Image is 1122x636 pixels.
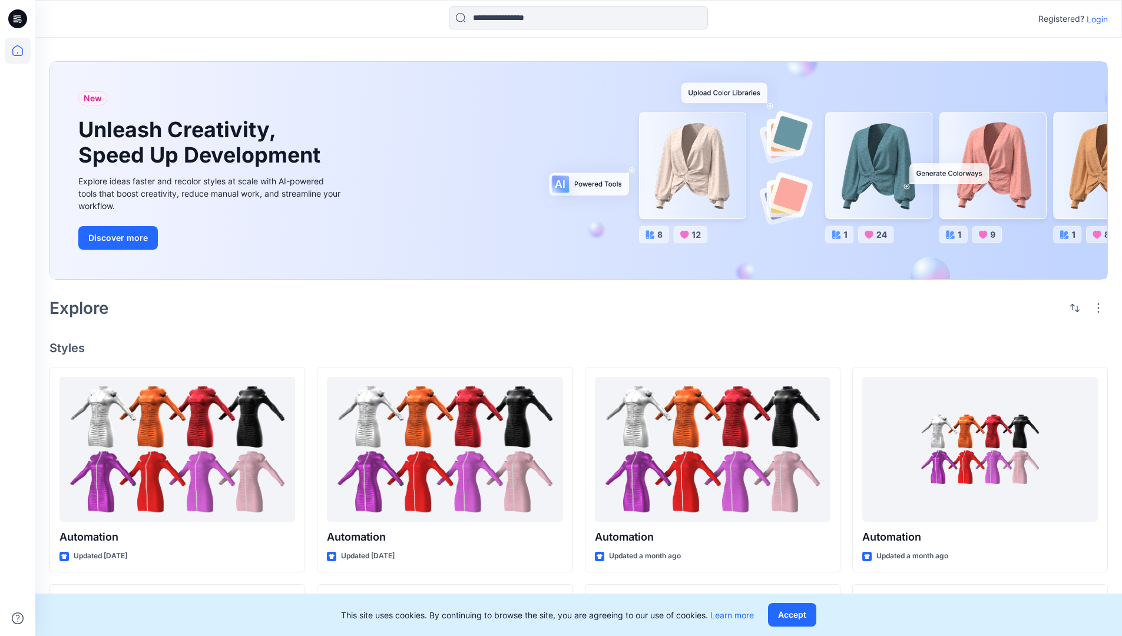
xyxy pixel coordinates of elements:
p: Automation [327,529,562,545]
span: New [84,91,102,105]
p: Login [1087,13,1108,25]
p: This site uses cookies. By continuing to browse the site, you are agreeing to our use of cookies. [341,609,754,621]
a: Automation [59,377,295,522]
a: Automation [862,377,1098,522]
button: Discover more [78,226,158,250]
a: Learn more [710,610,754,620]
p: Updated [DATE] [74,550,127,562]
p: Automation [595,529,830,545]
p: Automation [59,529,295,545]
p: Updated a month ago [876,550,948,562]
h2: Explore [49,299,109,317]
div: Explore ideas faster and recolor styles at scale with AI-powered tools that boost creativity, red... [78,175,343,212]
a: Automation [595,377,830,522]
p: Registered? [1038,12,1084,26]
a: Automation [327,377,562,522]
p: Updated [DATE] [341,550,395,562]
p: Automation [862,529,1098,545]
h1: Unleash Creativity, Speed Up Development [78,117,326,168]
a: Discover more [78,226,343,250]
button: Accept [768,603,816,627]
h4: Styles [49,341,1108,355]
p: Updated a month ago [609,550,681,562]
